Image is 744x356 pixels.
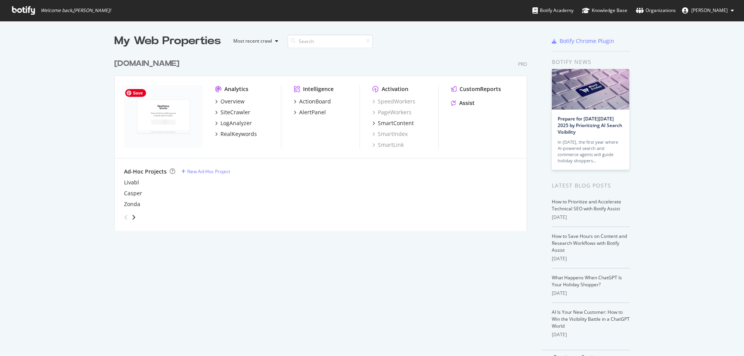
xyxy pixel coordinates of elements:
div: Activation [382,85,408,93]
div: Most recent crawl [233,39,272,43]
a: CustomReports [451,85,501,93]
div: Organizations [636,7,676,14]
a: SmartContent [372,119,414,127]
div: In [DATE], the first year where AI-powered search and commerce agents will guide holiday shoppers… [558,139,623,164]
a: [DOMAIN_NAME] [114,58,183,69]
div: Analytics [224,85,248,93]
a: ActionBoard [294,98,331,105]
a: SmartIndex [372,130,408,138]
a: SiteCrawler [215,108,250,116]
img: newhomesource.com [124,85,203,148]
span: Save [125,89,146,97]
a: Livabl [124,179,139,186]
div: SiteCrawler [220,108,250,116]
img: Prepare for Black Friday 2025 by Prioritizing AI Search Visibility [552,69,629,110]
div: Pro [518,61,527,67]
div: CustomReports [460,85,501,93]
a: SpeedWorkers [372,98,415,105]
a: AI Is Your New Customer: How to Win the Visibility Battle in a ChatGPT World [552,309,630,329]
div: My Web Properties [114,33,221,49]
div: Botify Chrome Plugin [560,37,614,45]
a: Prepare for [DATE][DATE] 2025 by Prioritizing AI Search Visibility [558,115,622,135]
div: ActionBoard [299,98,331,105]
div: RealKeywords [220,130,257,138]
button: Most recent crawl [227,35,281,47]
div: Botify news [552,58,630,66]
div: AlertPanel [299,108,326,116]
div: Overview [220,98,245,105]
input: Search [288,34,373,48]
div: LogAnalyzer [220,119,252,127]
a: How to Save Hours on Content and Research Workflows with Botify Assist [552,233,627,253]
div: angle-left [121,211,131,224]
div: Latest Blog Posts [552,181,630,190]
div: [DATE] [552,290,630,297]
div: [DOMAIN_NAME] [114,58,179,69]
a: What Happens When ChatGPT Is Your Holiday Shopper? [552,274,622,288]
div: grid [114,49,533,231]
a: Assist [451,99,475,107]
div: [DATE] [552,214,630,221]
div: Assist [459,99,475,107]
div: Botify Academy [532,7,573,14]
div: SmartContent [378,119,414,127]
div: Intelligence [303,85,334,93]
div: New Ad-Hoc Project [187,168,230,175]
div: angle-right [131,213,136,221]
a: New Ad-Hoc Project [181,168,230,175]
span: Jeff Flowers [691,7,728,14]
a: SmartLink [372,141,404,149]
a: Overview [215,98,245,105]
a: AlertPanel [294,108,326,116]
a: How to Prioritize and Accelerate Technical SEO with Botify Assist [552,198,621,212]
div: [DATE] [552,255,630,262]
div: [DATE] [552,331,630,338]
div: Knowledge Base [582,7,627,14]
a: LogAnalyzer [215,119,252,127]
button: [PERSON_NAME] [676,4,740,17]
a: Casper [124,189,142,197]
span: Welcome back, [PERSON_NAME] ! [41,7,111,14]
a: Botify Chrome Plugin [552,37,614,45]
a: Zonda [124,200,140,208]
a: RealKeywords [215,130,257,138]
a: PageWorkers [372,108,412,116]
div: Ad-Hoc Projects [124,168,167,175]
